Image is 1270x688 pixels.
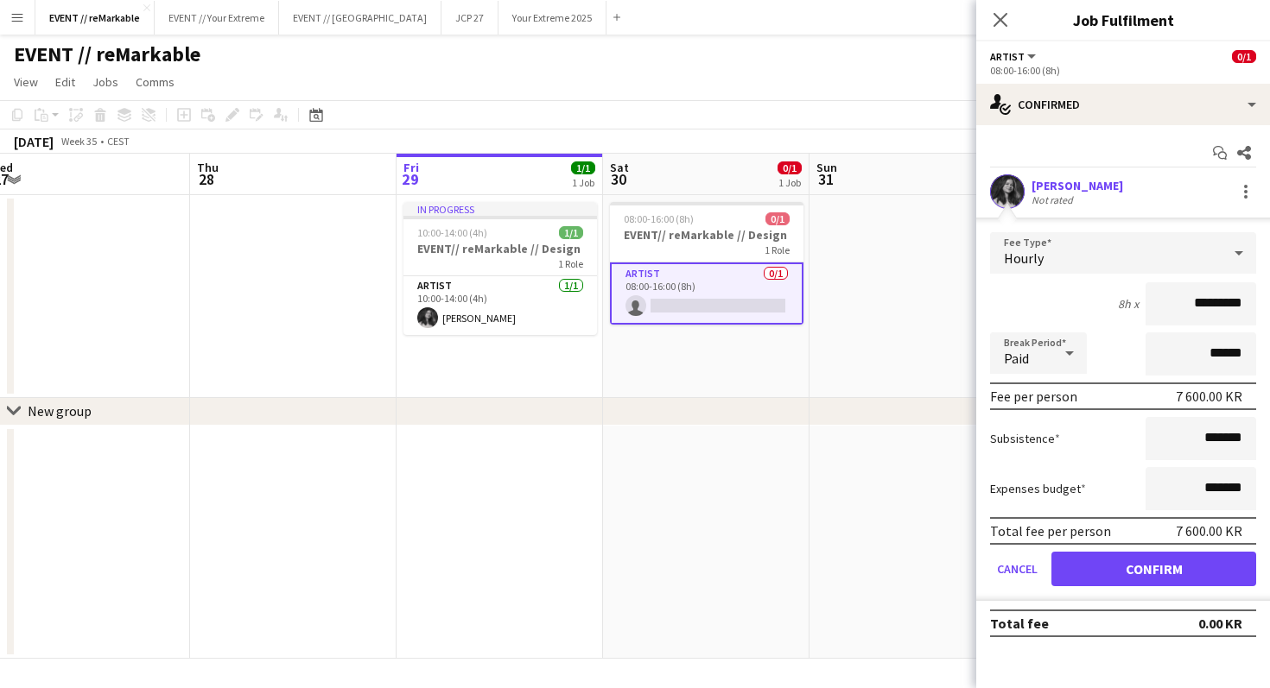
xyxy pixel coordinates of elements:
[607,169,629,189] span: 30
[155,1,279,35] button: EVENT // Your Extreme
[1032,178,1123,193] div: [PERSON_NAME]
[990,431,1060,446] label: Subsistence
[1004,350,1029,367] span: Paid
[610,202,803,325] app-job-card: 08:00-16:00 (8h)0/1EVENT// reMarkable // Design1 RoleArtist0/108:00-16:00 (8h)
[765,212,790,225] span: 0/1
[55,74,75,90] span: Edit
[990,615,1049,632] div: Total fee
[1198,615,1242,632] div: 0.00 KR
[498,1,606,35] button: Your Extreme 2025
[107,135,130,148] div: CEST
[403,241,597,256] h3: EVENT// reMarkable // Design
[1004,249,1044,267] span: Hourly
[401,169,419,189] span: 29
[558,257,583,270] span: 1 Role
[14,74,38,90] span: View
[778,161,802,174] span: 0/1
[976,84,1270,125] div: Confirmed
[57,135,100,148] span: Week 35
[990,388,1077,405] div: Fee per person
[571,161,595,174] span: 1/1
[990,481,1086,496] label: Expenses budget
[48,71,82,93] a: Edit
[610,262,803,325] app-card-role: Artist0/108:00-16:00 (8h)
[1232,50,1256,63] span: 0/1
[559,226,583,239] span: 1/1
[610,160,629,175] span: Sat
[194,169,219,189] span: 28
[14,133,54,150] div: [DATE]
[990,50,1025,63] span: Artist
[14,41,200,67] h1: EVENT // reMarkable
[197,160,219,175] span: Thu
[610,227,803,243] h3: EVENT// reMarkable // Design
[441,1,498,35] button: JCP 27
[1032,193,1076,206] div: Not rated
[35,1,155,35] button: EVENT // reMarkable
[403,160,419,175] span: Fri
[990,552,1045,586] button: Cancel
[28,402,92,420] div: New group
[990,522,1111,540] div: Total fee per person
[1051,552,1256,586] button: Confirm
[417,226,487,239] span: 10:00-14:00 (4h)
[403,202,597,335] app-job-card: In progress10:00-14:00 (4h)1/1EVENT// reMarkable // Design1 RoleArtist1/110:00-14:00 (4h)[PERSON_...
[279,1,441,35] button: EVENT // [GEOGRAPHIC_DATA]
[624,212,694,225] span: 08:00-16:00 (8h)
[403,202,597,216] div: In progress
[1118,296,1139,312] div: 8h x
[778,176,801,189] div: 1 Job
[814,169,837,189] span: 31
[572,176,594,189] div: 1 Job
[1176,522,1242,540] div: 7 600.00 KR
[990,50,1038,63] button: Artist
[136,74,175,90] span: Comms
[92,74,118,90] span: Jobs
[403,276,597,335] app-card-role: Artist1/110:00-14:00 (4h)[PERSON_NAME]
[129,71,181,93] a: Comms
[765,243,790,256] span: 1 Role
[976,9,1270,31] h3: Job Fulfilment
[1176,388,1242,405] div: 7 600.00 KR
[816,160,837,175] span: Sun
[7,71,45,93] a: View
[86,71,125,93] a: Jobs
[990,64,1256,77] div: 08:00-16:00 (8h)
